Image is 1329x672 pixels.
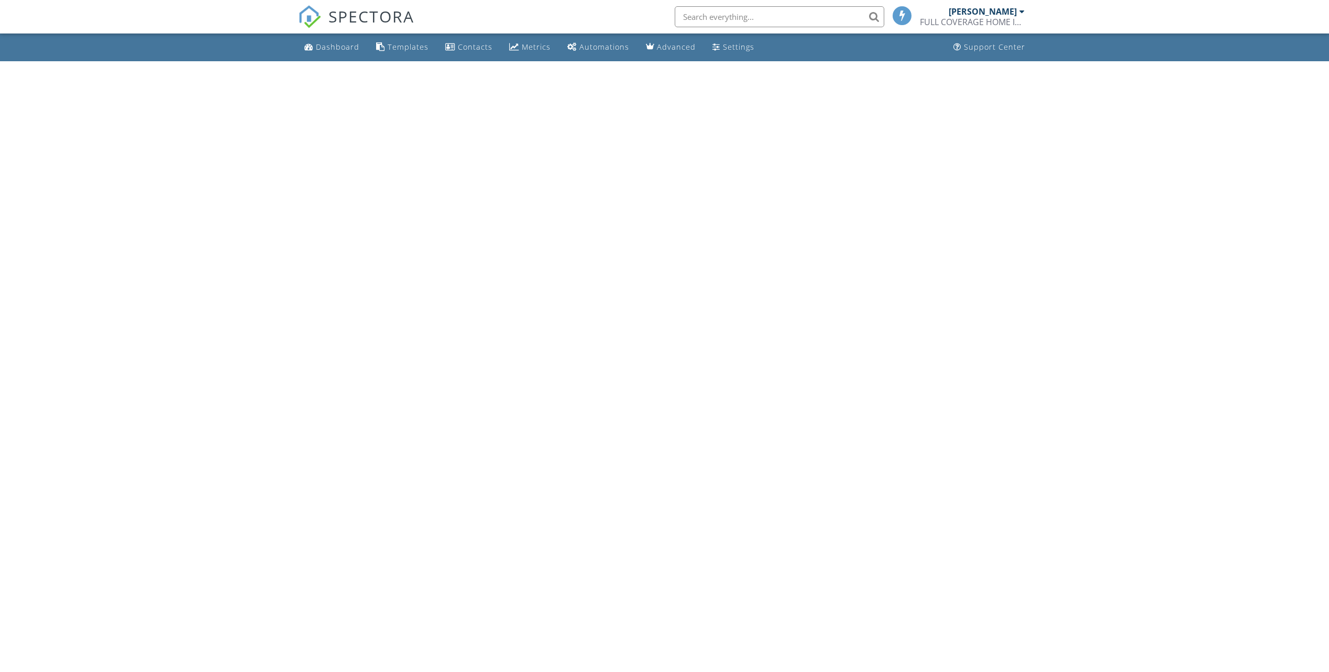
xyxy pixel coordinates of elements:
[675,6,884,27] input: Search everything...
[642,38,700,57] a: Advanced
[316,42,359,52] div: Dashboard
[505,38,555,57] a: Metrics
[723,42,754,52] div: Settings
[458,42,492,52] div: Contacts
[949,38,1029,57] a: Support Center
[920,17,1025,27] div: FULL COVERAGE HOME INSPECTIONS
[300,38,364,57] a: Dashboard
[579,42,629,52] div: Automations
[441,38,497,57] a: Contacts
[657,42,696,52] div: Advanced
[298,14,414,36] a: SPECTORA
[964,42,1025,52] div: Support Center
[522,42,551,52] div: Metrics
[563,38,633,57] a: Automations (Basic)
[949,6,1017,17] div: [PERSON_NAME]
[298,5,321,28] img: The Best Home Inspection Software - Spectora
[328,5,414,27] span: SPECTORA
[388,42,429,52] div: Templates
[372,38,433,57] a: Templates
[708,38,759,57] a: Settings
